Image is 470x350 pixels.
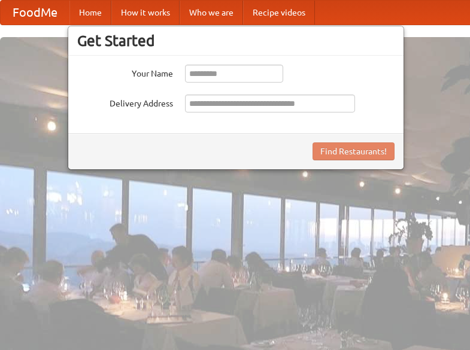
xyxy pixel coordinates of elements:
[77,95,173,109] label: Delivery Address
[313,142,395,160] button: Find Restaurants!
[111,1,180,25] a: How it works
[243,1,315,25] a: Recipe videos
[77,65,173,80] label: Your Name
[180,1,243,25] a: Who we are
[69,1,111,25] a: Home
[77,32,395,50] h3: Get Started
[1,1,69,25] a: FoodMe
